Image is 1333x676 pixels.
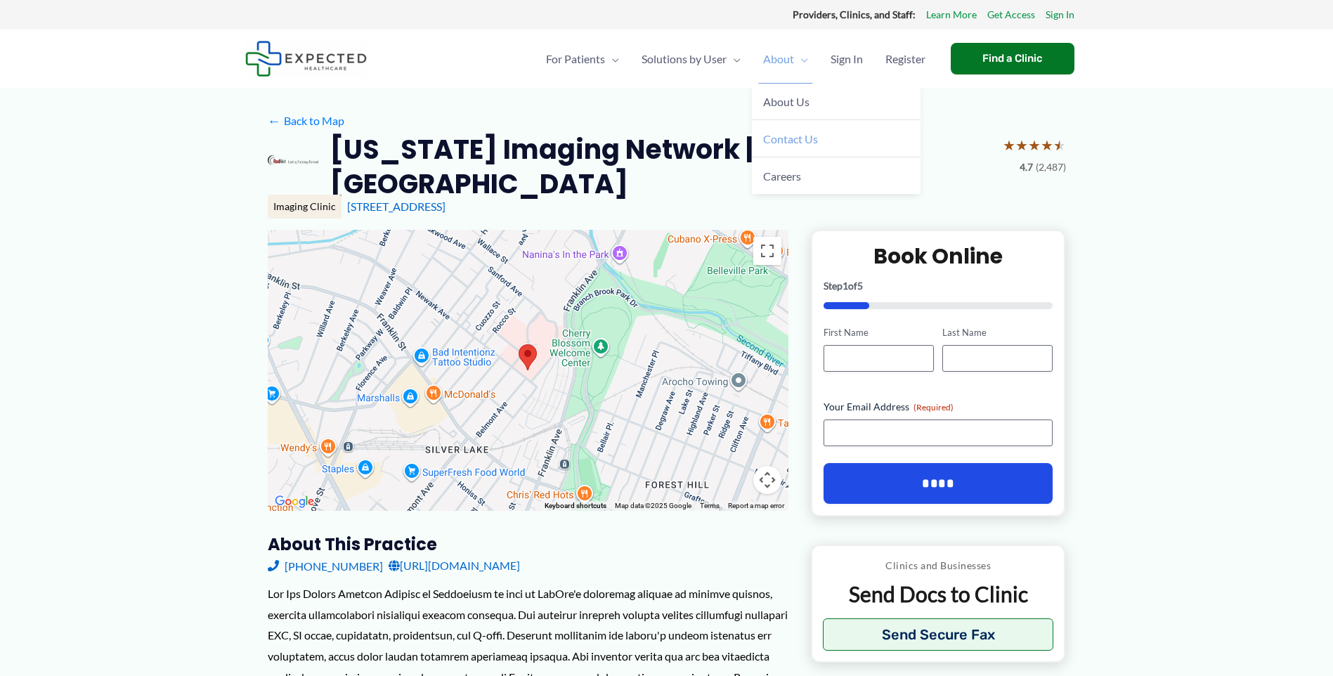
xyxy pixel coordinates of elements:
[268,533,788,555] h3: About this practice
[728,502,784,509] a: Report a map error
[271,493,318,511] img: Google
[1046,6,1074,24] a: Sign In
[752,120,921,157] a: Contact Us
[824,281,1053,291] p: Step of
[271,493,318,511] a: Open this area in Google Maps (opens a new window)
[1015,132,1028,158] span: ★
[913,402,954,412] span: (Required)
[615,502,691,509] span: Map data ©2025 Google
[824,400,1053,414] label: Your Email Address
[389,555,520,576] a: [URL][DOMAIN_NAME]
[700,502,720,509] a: Terms (opens in new tab)
[1036,158,1066,176] span: (2,487)
[752,34,819,84] a: AboutMenu Toggle
[268,555,383,576] a: [PHONE_NUMBER]
[535,34,630,84] a: For PatientsMenu Toggle
[823,557,1054,575] p: Clinics and Businesses
[857,280,863,292] span: 5
[823,580,1054,608] p: Send Docs to Clinic
[843,280,848,292] span: 1
[824,242,1053,270] h2: Book Online
[987,6,1035,24] a: Get Access
[831,34,863,84] span: Sign In
[793,8,916,20] strong: Providers, Clinics, and Staff:
[824,326,934,339] label: First Name
[885,34,925,84] span: Register
[752,84,921,121] a: About Us
[727,34,741,84] span: Menu Toggle
[942,326,1053,339] label: Last Name
[245,41,367,77] img: Expected Healthcare Logo - side, dark font, small
[268,195,342,219] div: Imaging Clinic
[630,34,752,84] a: Solutions by UserMenu Toggle
[268,110,344,131] a: ←Back to Map
[605,34,619,84] span: Menu Toggle
[642,34,727,84] span: Solutions by User
[763,34,794,84] span: About
[763,95,809,108] span: About Us
[268,114,281,127] span: ←
[951,43,1074,74] a: Find a Clinic
[1028,132,1041,158] span: ★
[819,34,874,84] a: Sign In
[926,6,977,24] a: Learn More
[1041,132,1053,158] span: ★
[545,501,606,511] button: Keyboard shortcuts
[794,34,808,84] span: Menu Toggle
[823,618,1054,651] button: Send Secure Fax
[347,200,446,213] a: [STREET_ADDRESS]
[1003,132,1015,158] span: ★
[753,466,781,494] button: Map camera controls
[1053,132,1066,158] span: ★
[535,34,937,84] nav: Primary Site Navigation
[546,34,605,84] span: For Patients
[330,132,991,202] h2: [US_STATE] Imaging Network | [GEOGRAPHIC_DATA]
[874,34,937,84] a: Register
[753,237,781,265] button: Toggle fullscreen view
[763,132,818,145] span: Contact Us
[763,169,801,183] span: Careers
[752,157,921,194] a: Careers
[1020,158,1033,176] span: 4.7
